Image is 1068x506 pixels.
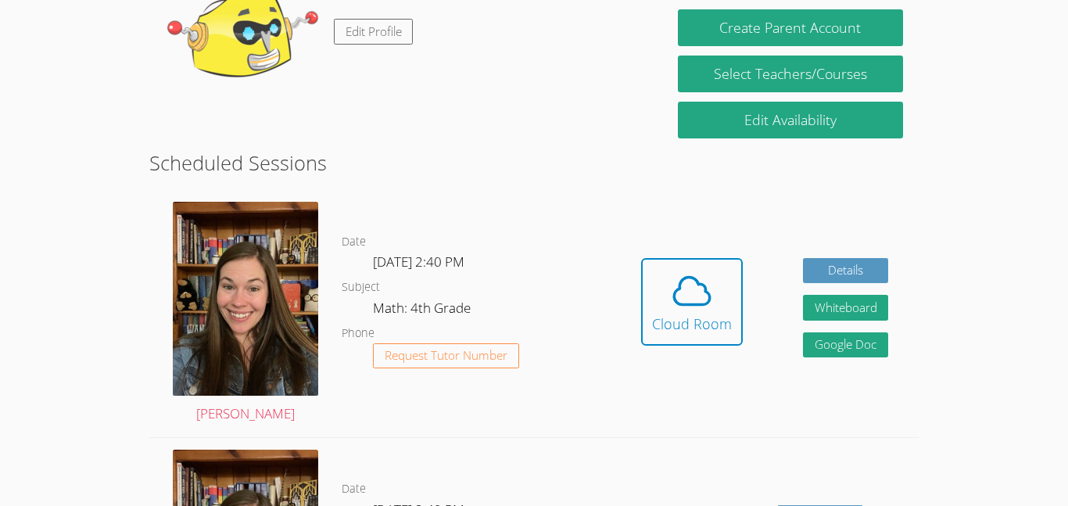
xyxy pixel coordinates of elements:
h2: Scheduled Sessions [149,148,919,178]
a: Google Doc [803,332,889,358]
a: Edit Availability [678,102,903,138]
img: avatar.png [173,202,318,396]
a: Edit Profile [334,19,414,45]
dd: Math: 4th Grade [373,297,474,324]
dt: Phone [342,324,375,343]
button: Request Tutor Number [373,343,519,369]
div: Cloud Room [652,313,732,335]
span: Request Tutor Number [385,350,507,361]
a: Select Teachers/Courses [678,56,903,92]
span: [DATE] 2:40 PM [373,253,464,271]
dt: Date [342,232,366,252]
dt: Subject [342,278,380,297]
a: [PERSON_NAME] [173,202,318,425]
dt: Date [342,479,366,499]
a: Details [803,258,889,284]
button: Whiteboard [803,295,889,321]
button: Create Parent Account [678,9,903,46]
button: Cloud Room [641,258,743,346]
